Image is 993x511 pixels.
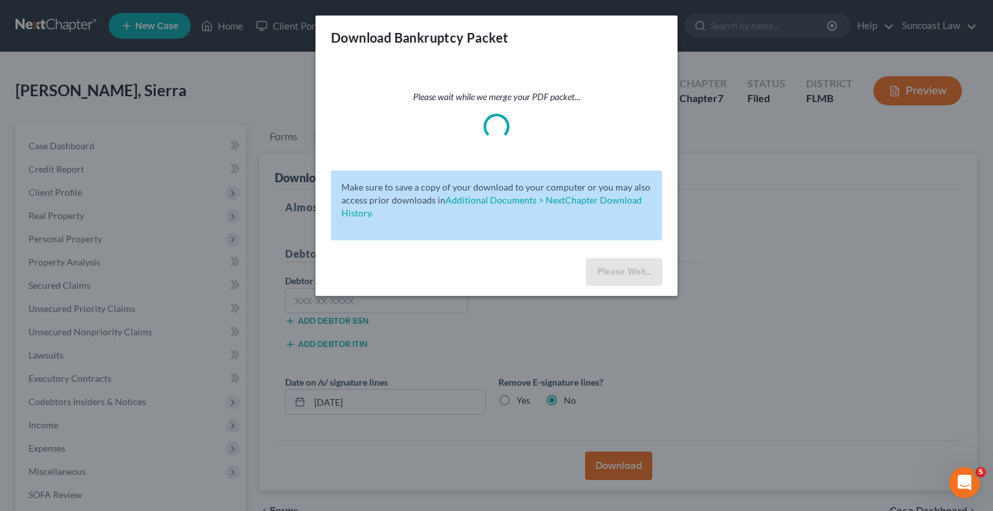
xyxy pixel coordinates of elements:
p: Please wait while we merge your PDF packet... [331,90,662,103]
span: Please Wait... [597,266,651,277]
h3: Download Bankruptcy Packet [331,28,508,47]
a: Additional Documents > NextChapter Download History. [341,194,642,218]
iframe: Intercom live chat [949,467,980,498]
p: Make sure to save a copy of your download to your computer or you may also access prior downloads in [341,181,652,220]
span: 5 [976,467,986,477]
button: Please Wait... [586,258,662,286]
